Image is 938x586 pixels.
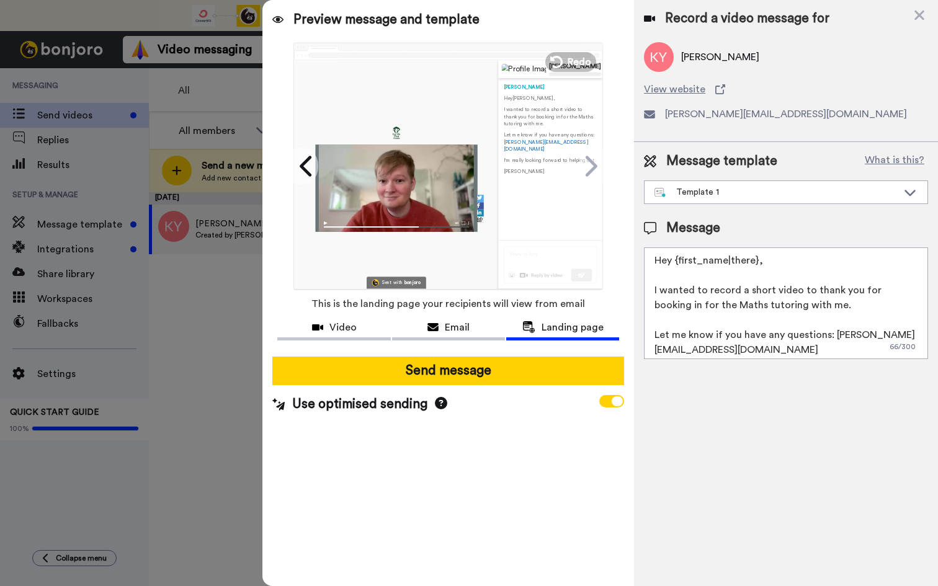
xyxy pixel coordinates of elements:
span: Message [666,219,720,238]
div: Sent with [383,280,403,285]
button: What is this? [861,152,928,171]
button: Send message [272,357,624,385]
p: I'm really looking forward to helping out. [504,157,597,164]
a: [PERSON_NAME][EMAIL_ADDRESS][DOMAIN_NAME] [504,140,589,152]
span: [PERSON_NAME][EMAIL_ADDRESS][DOMAIN_NAME] [665,107,907,122]
span: Use optimised sending [292,395,427,414]
img: reply-preview.svg [504,246,597,283]
textarea: Hey {first_name|there}, I wanted to record a short video to thank you for booking in for the Math... [644,247,928,359]
div: bonjoro [404,280,421,285]
span: Message template [666,152,777,171]
p: Let me know if you have any questions: [504,131,597,153]
span: Email [445,320,470,335]
div: Template 1 [654,186,898,198]
p: [PERSON_NAME] [504,168,597,175]
span: Landing page [542,320,604,335]
img: Bonjoro Logo [372,279,379,286]
img: player-controls-full.svg [315,217,477,231]
span: Video [329,320,357,335]
span: This is the landing page your recipients will view from email [311,290,585,317]
img: 2dd9ac1b-05f2-4c5b-96ac-21473f69e36b [389,125,404,140]
img: nextgen-template.svg [654,188,666,198]
p: I wanted to record a short video to thank you for booking in for the Maths tutoring with me. [504,106,597,127]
